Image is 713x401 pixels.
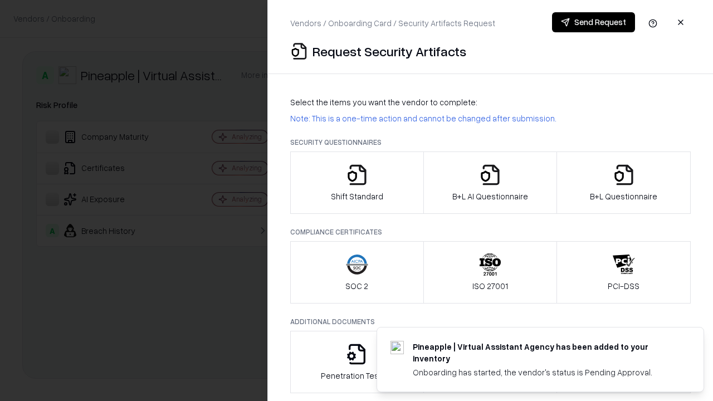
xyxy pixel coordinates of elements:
[423,151,558,214] button: B+L AI Questionnaire
[331,190,383,202] p: Shift Standard
[290,317,691,326] p: Additional Documents
[345,280,368,292] p: SOC 2
[312,42,466,60] p: Request Security Artifacts
[321,370,393,382] p: Penetration Testing
[423,241,558,304] button: ISO 27001
[290,113,691,124] p: Note: This is a one-time action and cannot be changed after submission.
[290,241,424,304] button: SOC 2
[290,17,495,29] p: Vendors / Onboarding Card / Security Artifacts Request
[290,138,691,147] p: Security Questionnaires
[290,331,424,393] button: Penetration Testing
[413,341,677,364] div: Pineapple | Virtual Assistant Agency has been added to your inventory
[590,190,657,202] p: B+L Questionnaire
[452,190,528,202] p: B+L AI Questionnaire
[290,227,691,237] p: Compliance Certificates
[290,96,691,108] p: Select the items you want the vendor to complete:
[552,12,635,32] button: Send Request
[556,241,691,304] button: PCI-DSS
[472,280,508,292] p: ISO 27001
[608,280,639,292] p: PCI-DSS
[556,151,691,214] button: B+L Questionnaire
[290,151,424,214] button: Shift Standard
[413,366,677,378] div: Onboarding has started, the vendor's status is Pending Approval.
[390,341,404,354] img: trypineapple.com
